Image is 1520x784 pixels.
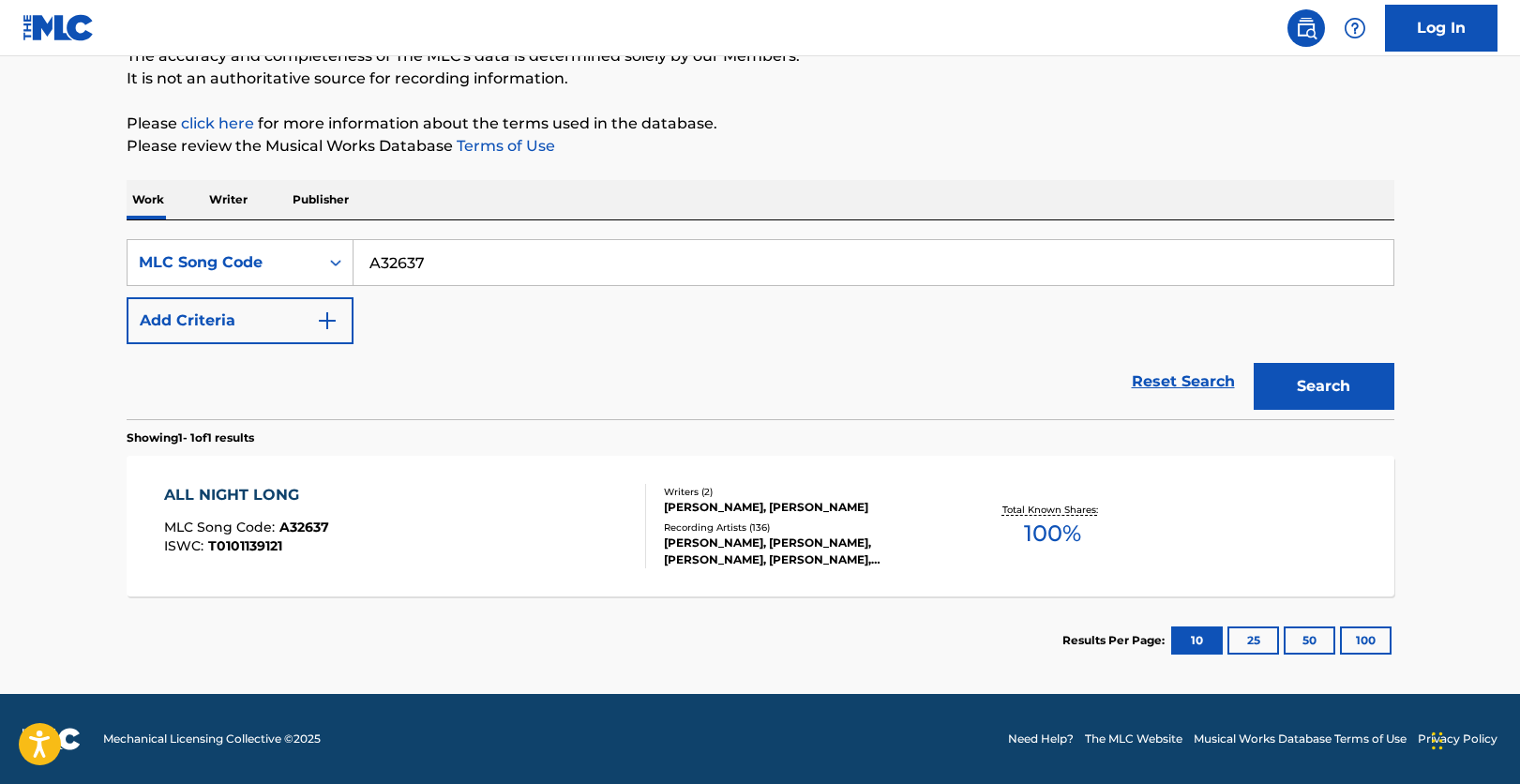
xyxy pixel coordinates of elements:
p: It is not an authoritative source for recording information. [127,68,1394,90]
iframe: Chat Widget [1426,694,1520,784]
div: MLC Song Code [139,251,308,274]
form: Search Form [127,239,1394,419]
p: Showing 1 - 1 of 1 results [127,430,254,446]
p: Please for more information about the terms used in the database. [127,113,1394,135]
img: help [1344,17,1366,39]
img: 9d2ae6d4665cec9f34b9.svg [316,309,339,332]
img: search [1295,17,1317,39]
span: MLC Song Code : [164,519,279,535]
p: Work [127,180,170,219]
p: Total Known Shares: [1002,503,1103,517]
div: Writers ( 2 ) [664,485,947,499]
a: The MLC Website [1085,731,1182,747]
button: Add Criteria [127,297,354,344]
button: 50 [1284,626,1335,655]
span: T0101139121 [208,537,282,554]
span: Mechanical Licensing Collective © 2025 [103,731,321,747]
a: Log In [1385,5,1497,52]
p: Please review the Musical Works Database [127,135,1394,158]
a: Public Search [1287,9,1325,47]
a: Musical Works Database Terms of Use [1194,731,1407,747]
div: ALL NIGHT LONG [164,484,329,506]
a: Need Help? [1008,731,1074,747]
a: Reset Search [1122,361,1244,402]
button: Search [1254,363,1394,410]
p: Publisher [287,180,354,219]
span: 100 % [1024,517,1081,550]
a: click here [181,114,254,132]
button: 10 [1171,626,1223,655]
span: A32637 [279,519,329,535]
div: Recording Artists ( 136 ) [664,520,947,535]
a: ALL NIGHT LONGMLC Song Code:A32637ISWC:T0101139121Writers (2)[PERSON_NAME], [PERSON_NAME]Recordin... [127,456,1394,596]
span: ISWC : [164,537,208,554]
button: 100 [1340,626,1392,655]
div: [PERSON_NAME], [PERSON_NAME], [PERSON_NAME], [PERSON_NAME], [PERSON_NAME] [664,535,947,568]
div: [PERSON_NAME], [PERSON_NAME] [664,499,947,516]
button: 25 [1227,626,1279,655]
div: Help [1336,9,1374,47]
img: MLC Logo [23,14,95,41]
p: Results Per Page: [1062,632,1169,649]
div: Drag [1432,713,1443,769]
a: Privacy Policy [1418,731,1497,747]
p: Writer [203,180,253,219]
p: The accuracy and completeness of The MLC's data is determined solely by our Members. [127,45,1394,68]
img: logo [23,728,81,750]
a: Terms of Use [453,137,555,155]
